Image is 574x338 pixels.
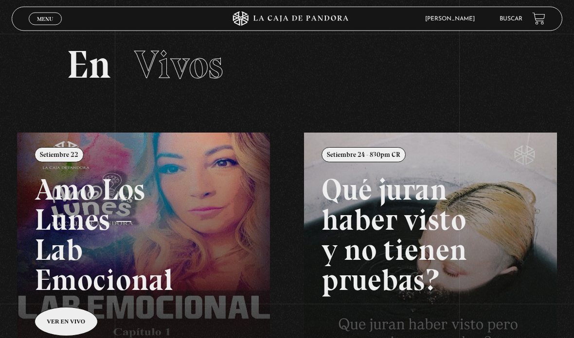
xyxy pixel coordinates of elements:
span: Cerrar [34,24,57,31]
a: View your shopping cart [532,12,545,25]
span: Menu [37,16,53,22]
h2: En [67,46,507,84]
span: Vivos [134,42,223,88]
span: [PERSON_NAME] [420,16,484,22]
a: Buscar [500,16,522,22]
